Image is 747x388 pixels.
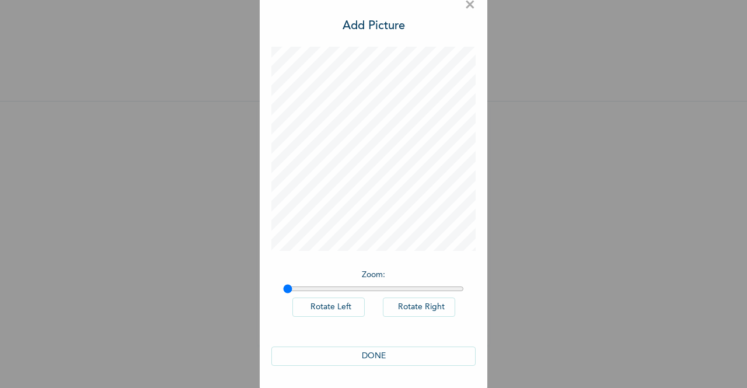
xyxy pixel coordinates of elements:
p: Zoom : [283,269,464,281]
button: Rotate Left [292,298,365,317]
button: Rotate Right [383,298,455,317]
h3: Add Picture [343,18,405,35]
button: DONE [271,347,476,366]
span: Please add a recent Passport Photograph [268,214,479,261]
